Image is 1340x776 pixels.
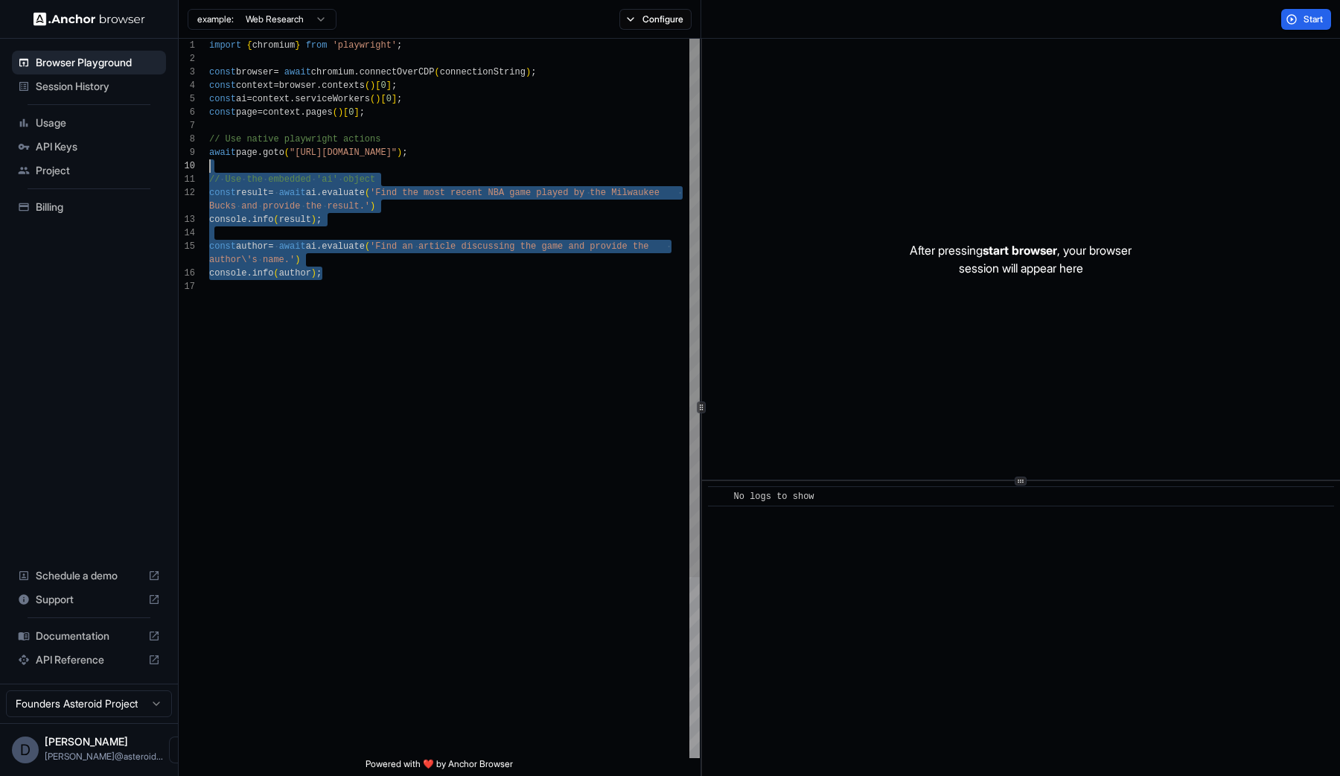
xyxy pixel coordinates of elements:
[36,139,160,154] span: API Keys
[322,241,365,252] span: evaluate
[306,107,333,118] span: pages
[295,255,300,265] span: )
[397,147,402,158] span: )
[375,94,380,104] span: )
[246,94,252,104] span: =
[12,159,166,182] div: Project
[209,147,236,158] span: await
[397,40,402,51] span: ;
[209,134,380,144] span: // Use native playwright actions
[36,629,142,643] span: Documentation
[983,243,1057,258] span: start browser
[279,188,306,198] span: await
[179,133,195,146] div: 8
[12,737,39,763] div: D
[12,624,166,648] div: Documentation
[397,94,402,104] span: ;
[252,94,290,104] span: context
[348,107,354,118] span: 0
[258,147,263,158] span: .
[179,280,195,293] div: 17
[290,147,397,158] span: "[URL][DOMAIN_NAME]"
[311,214,316,225] span: )
[354,67,359,77] span: .
[179,159,195,173] div: 10
[179,92,195,106] div: 5
[236,94,246,104] span: ai
[360,67,435,77] span: connectOverCDP
[179,173,195,186] div: 11
[380,94,386,104] span: [
[300,107,305,118] span: .
[179,146,195,159] div: 9
[638,188,660,198] span: ukee
[36,115,160,130] span: Usage
[268,188,273,198] span: =
[179,240,195,253] div: 15
[36,592,142,607] span: Support
[284,147,290,158] span: (
[179,226,195,240] div: 14
[279,241,306,252] span: await
[734,492,814,502] span: No logs to show
[236,80,273,91] span: context
[258,107,263,118] span: =
[311,67,354,77] span: chromium
[1304,13,1324,25] span: Start
[619,9,692,30] button: Configure
[316,188,322,198] span: .
[179,267,195,280] div: 16
[209,188,236,198] span: const
[12,135,166,159] div: API Keys
[1281,9,1331,30] button: Start
[284,67,311,77] span: await
[268,241,273,252] span: =
[531,67,536,77] span: ;
[263,147,284,158] span: goto
[360,107,365,118] span: ;
[169,737,196,763] button: Open menu
[316,268,322,279] span: ;
[343,107,348,118] span: [
[252,268,274,279] span: info
[179,119,195,133] div: 7
[36,568,142,583] span: Schedule a demo
[366,758,513,776] span: Powered with ❤️ by Anchor Browser
[910,241,1132,277] p: After pressing , your browser session will appear here
[236,188,268,198] span: result
[338,107,343,118] span: )
[273,67,278,77] span: =
[209,241,236,252] span: const
[370,188,638,198] span: 'Find the most recent NBA game played by the Milwa
[290,94,295,104] span: .
[365,188,370,198] span: (
[179,213,195,226] div: 13
[322,188,365,198] span: evaluate
[370,80,375,91] span: )
[306,188,316,198] span: ai
[295,94,370,104] span: serviceWorkers
[36,652,142,667] span: API Reference
[375,80,380,91] span: [
[209,80,236,91] span: const
[333,40,397,51] span: 'playwright'
[209,201,370,212] span: Bucks and provide the result.'
[295,40,300,51] span: }
[246,268,252,279] span: .
[333,107,338,118] span: (
[209,67,236,77] span: const
[252,40,296,51] span: chromium
[209,94,236,104] span: const
[365,80,370,91] span: (
[715,489,723,504] span: ​
[12,588,166,611] div: Support
[402,147,407,158] span: ;
[12,195,166,219] div: Billing
[236,107,258,118] span: page
[236,67,273,77] span: browser
[386,80,392,91] span: ]
[279,214,311,225] span: result
[279,80,316,91] span: browser
[246,214,252,225] span: .
[45,751,163,762] span: david@asteroid.ai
